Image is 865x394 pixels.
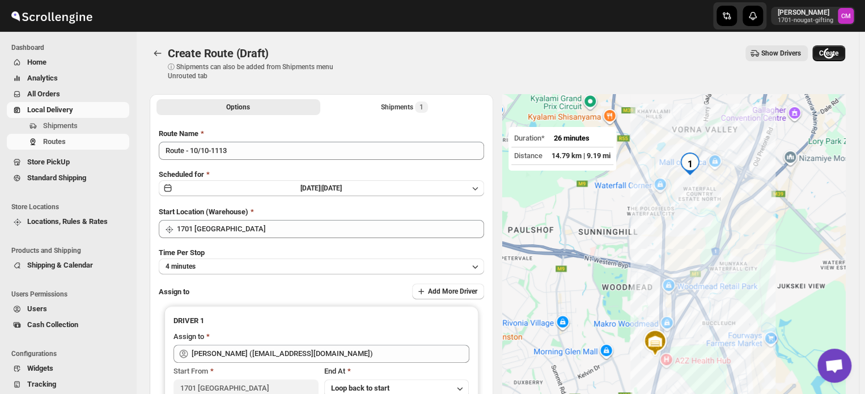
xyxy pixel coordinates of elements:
span: 1 [419,103,423,112]
span: 4 minutes [166,262,196,271]
span: Users Permissions [11,290,130,299]
span: Route Name [159,129,198,138]
button: Routes [7,134,129,150]
span: Tracking [27,380,56,388]
input: Search assignee [192,345,469,363]
button: Tracking [7,376,129,392]
span: Duration* [514,134,545,142]
button: Routes [150,45,166,61]
button: Show Drivers [745,45,808,61]
p: ⓘ Shipments can also be added from Shipments menu Unrouted tab [168,62,346,81]
span: [DATE] | [300,184,322,192]
button: Locations, Rules & Rates [7,214,129,230]
span: Add More Driver [428,287,477,296]
p: [PERSON_NAME] [778,8,833,17]
span: Products and Shipping [11,246,130,255]
button: Shipping & Calendar [7,257,129,273]
h3: DRIVER 1 [173,315,469,327]
span: Routes [43,137,66,146]
input: Eg: Bengaluru Route [159,142,484,160]
button: User menu [771,7,855,25]
span: Create Route (Draft) [168,46,269,60]
span: Shipments [43,121,78,130]
input: Search location [177,220,484,238]
div: Assign to [173,331,204,342]
div: End At [324,366,469,377]
span: Start From [173,367,208,375]
div: 1 [679,152,701,175]
span: Scheduled for [159,170,204,179]
button: Users [7,301,129,317]
span: Store Locations [11,202,130,211]
p: 1701-nougat-gifting [778,17,833,24]
span: Assign to [159,287,189,296]
span: [DATE] [322,184,342,192]
span: Standard Shipping [27,173,86,182]
span: Configurations [11,349,130,358]
button: Cash Collection [7,317,129,333]
text: CM [841,12,851,20]
button: All Route Options [156,99,320,115]
span: Cleo Moyo [838,8,854,24]
span: Store PickUp [27,158,70,166]
span: Local Delivery [27,105,73,114]
span: Distance [514,151,542,160]
span: 14.79 km | 9.19 mi [552,151,610,160]
img: ScrollEngine [9,2,94,30]
span: All Orders [27,90,60,98]
span: Home [27,58,46,66]
span: Locations, Rules & Rates [27,217,108,226]
span: Shipping & Calendar [27,261,93,269]
span: Dashboard [11,43,130,52]
span: Options [226,103,250,112]
button: Add More Driver [412,283,484,299]
span: Users [27,304,47,313]
button: 4 minutes [159,259,484,274]
button: Analytics [7,70,129,86]
div: Open chat [817,349,851,383]
button: Home [7,54,129,70]
span: Cash Collection [27,320,78,329]
button: Widgets [7,361,129,376]
span: 26 minutes [554,134,590,142]
button: Shipments [7,118,129,134]
span: Loop back to start [331,384,389,392]
button: All Orders [7,86,129,102]
div: Shipments [381,101,428,113]
span: Start Location (Warehouse) [159,207,248,216]
span: Analytics [27,74,58,82]
span: Time Per Stop [159,248,205,257]
span: Widgets [27,364,53,372]
button: [DATE]|[DATE] [159,180,484,196]
span: Show Drivers [761,49,801,58]
button: Selected Shipments [323,99,486,115]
